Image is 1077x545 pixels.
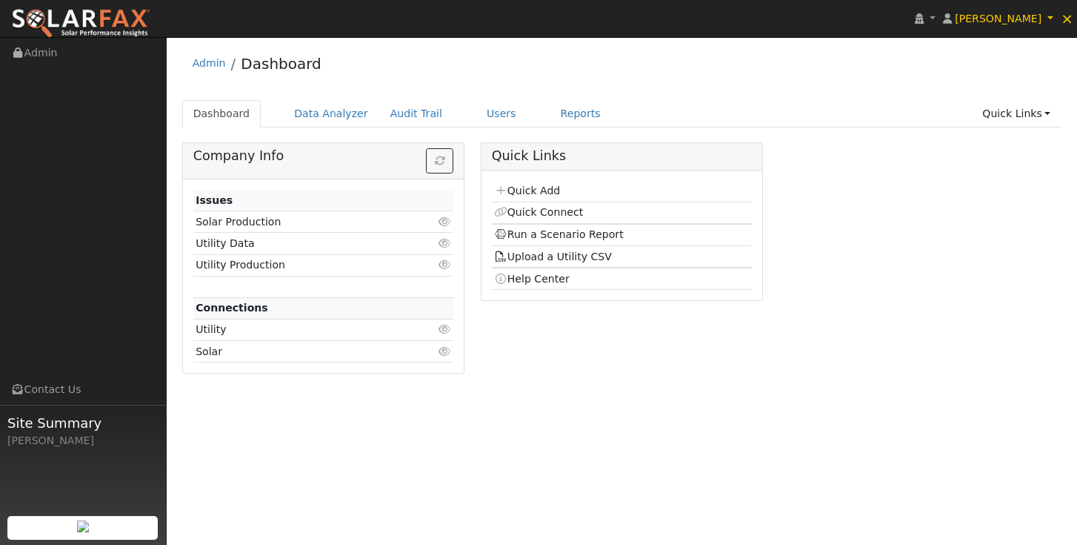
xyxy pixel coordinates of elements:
[494,273,570,285] a: Help Center
[283,100,379,128] a: Data Analyzer
[438,346,451,357] i: Click to view
[193,148,454,164] h5: Company Info
[193,211,412,233] td: Solar Production
[971,100,1061,128] a: Quick Links
[494,251,612,262] a: Upload a Utility CSV
[438,324,451,334] i: Click to view
[193,341,412,363] td: Solar
[955,13,1041,24] span: [PERSON_NAME]
[241,55,321,73] a: Dashboard
[438,238,451,248] i: Click to view
[438,217,451,227] i: Click to view
[77,521,89,532] img: retrieve
[7,413,159,433] span: Site Summary
[492,148,753,164] h5: Quick Links
[193,57,226,69] a: Admin
[193,233,412,254] td: Utility Data
[193,254,412,276] td: Utility Production
[494,228,624,240] a: Run a Scenario Report
[379,100,453,128] a: Audit Trail
[193,319,412,340] td: Utility
[196,194,233,206] strong: Issues
[550,100,612,128] a: Reports
[11,8,150,39] img: SolarFax
[476,100,527,128] a: Users
[1061,10,1073,27] span: ×
[438,260,451,270] i: Click to view
[494,206,583,218] a: Quick Connect
[7,433,159,449] div: [PERSON_NAME]
[182,100,261,128] a: Dashboard
[494,185,560,196] a: Quick Add
[196,302,268,314] strong: Connections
